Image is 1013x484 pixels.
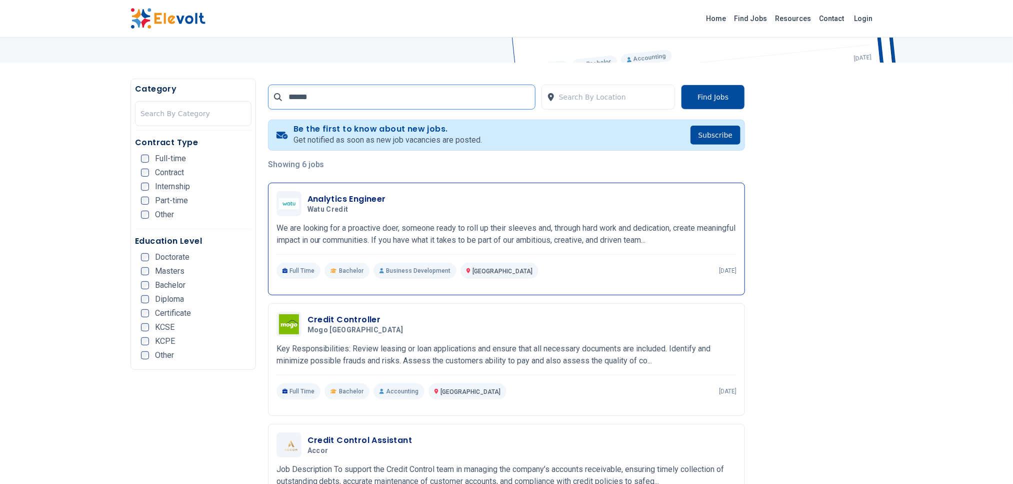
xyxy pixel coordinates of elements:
[848,9,878,29] a: Login
[681,85,745,110] button: Find Jobs
[719,387,736,395] p: [DATE]
[141,309,149,317] input: Certificate
[279,314,299,334] img: Mogo Kenya
[815,11,848,27] a: Contact
[141,211,149,219] input: Other
[135,137,251,149] h5: Contract Type
[141,169,149,177] input: Contract
[293,134,482,146] p: Get notified as soon as new job vacancies are posted.
[339,267,363,275] span: Bachelor
[307,434,412,446] h3: Credit Control Assistant
[702,11,730,27] a: Home
[130,8,205,29] img: Elevolt
[279,198,299,209] img: Watu Credit
[155,169,184,177] span: Contract
[276,312,737,399] a: Mogo KenyaCredit ControllerMogo [GEOGRAPHIC_DATA]Key Responsibilities: Review leasing or loan app...
[373,263,456,279] p: Business Development
[293,124,482,134] h4: Be the first to know about new jobs.
[276,343,737,367] p: Key Responsibilities: Review leasing or loan applications and ensure that all necessary documents...
[690,126,741,145] button: Subscribe
[339,387,363,395] span: Bachelor
[373,383,424,399] p: Accounting
[141,295,149,303] input: Diploma
[307,205,348,214] span: Watu Credit
[963,436,1013,484] iframe: Chat Widget
[155,253,189,261] span: Doctorate
[307,193,386,205] h3: Analytics Engineer
[307,446,328,455] span: Accor
[307,326,403,335] span: Mogo [GEOGRAPHIC_DATA]
[730,11,771,27] a: Find Jobs
[155,351,174,359] span: Other
[135,235,251,247] h5: Education Level
[141,337,149,345] input: KCPE
[155,197,188,205] span: Part-time
[155,281,185,289] span: Bachelor
[141,197,149,205] input: Part-time
[276,383,321,399] p: Full Time
[268,159,745,171] p: Showing 6 jobs
[155,267,184,275] span: Masters
[141,281,149,289] input: Bachelor
[279,439,299,451] img: Accor
[155,323,174,331] span: KCSE
[155,337,175,345] span: KCPE
[141,155,149,163] input: Full-time
[276,263,321,279] p: Full Time
[155,183,190,191] span: Internship
[135,83,251,95] h5: Category
[141,323,149,331] input: KCSE
[155,295,184,303] span: Diploma
[155,211,174,219] span: Other
[155,155,186,163] span: Full-time
[276,191,737,279] a: Watu CreditAnalytics EngineerWatu CreditWe are looking for a proactive doer, someone ready to rol...
[276,222,737,246] p: We are looking for a proactive doer, someone ready to roll up their sleeves and, through hard wor...
[771,11,815,27] a: Resources
[141,253,149,261] input: Doctorate
[141,183,149,191] input: Internship
[155,309,191,317] span: Certificate
[141,351,149,359] input: Other
[141,267,149,275] input: Masters
[719,267,736,275] p: [DATE]
[307,314,407,326] h3: Credit Controller
[440,388,500,395] span: [GEOGRAPHIC_DATA]
[472,268,532,275] span: [GEOGRAPHIC_DATA]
